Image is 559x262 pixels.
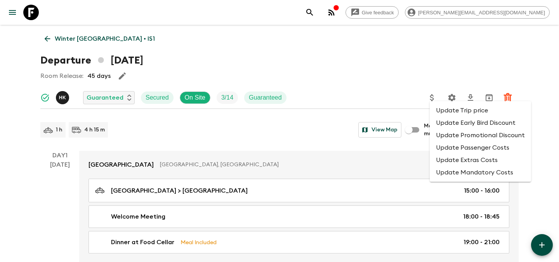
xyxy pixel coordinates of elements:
li: Update Trip price [430,104,531,117]
li: Update Passenger Costs [430,141,531,154]
li: Update Mandatory Costs [430,166,531,179]
li: Update Extras Costs [430,154,531,166]
li: Update Promotional Discount [430,129,531,141]
li: Update Early Bird Discount [430,117,531,129]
